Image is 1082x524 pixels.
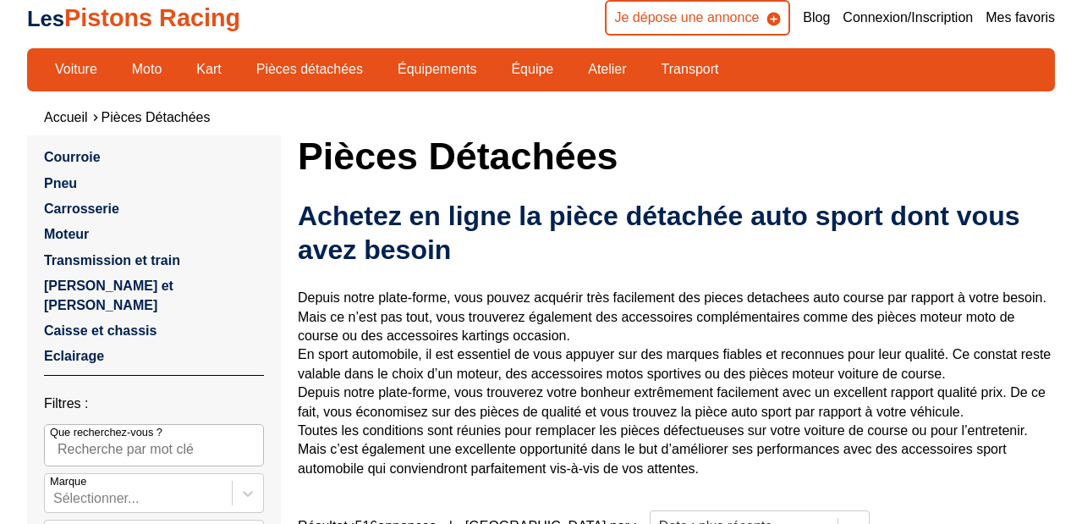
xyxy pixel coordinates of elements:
h1: Pièces détachées [298,135,1055,176]
input: MarqueSélectionner... [53,491,57,506]
a: Accueil [44,110,88,124]
a: Pneu [44,176,77,190]
a: Caisse et chassis [44,323,157,338]
input: Que recherchez-vous ? [44,424,264,466]
a: Moto [121,55,173,84]
a: [PERSON_NAME] et [PERSON_NAME] [44,279,173,312]
a: Kart [185,55,232,84]
a: Carrosserie [44,201,119,216]
p: Que recherchez-vous ? [50,425,162,440]
a: Voiture [44,55,108,84]
a: Transmission et train [44,253,180,268]
p: Depuis notre plate-forme, vous pouvez acquérir très facilement des pieces detachees auto course p... [298,289,1055,478]
a: Moteur [44,227,89,241]
a: Courroie [44,150,101,164]
a: Eclairage [44,349,104,363]
a: Équipements [387,55,487,84]
a: Équipe [500,55,564,84]
span: Les [27,7,64,30]
h2: Achetez en ligne la pièce détachée auto sport dont vous avez besoin [298,199,1055,267]
a: Atelier [577,55,637,84]
p: Marque [50,474,86,489]
a: Pièces détachées [102,110,211,124]
a: Pièces détachées [245,55,374,84]
a: LesPistons Racing [27,4,240,31]
p: Filtres : [44,394,264,413]
a: Blog [803,8,830,27]
a: Mes favoris [986,8,1055,27]
a: Transport [651,55,730,84]
a: Connexion/Inscription [843,8,973,27]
